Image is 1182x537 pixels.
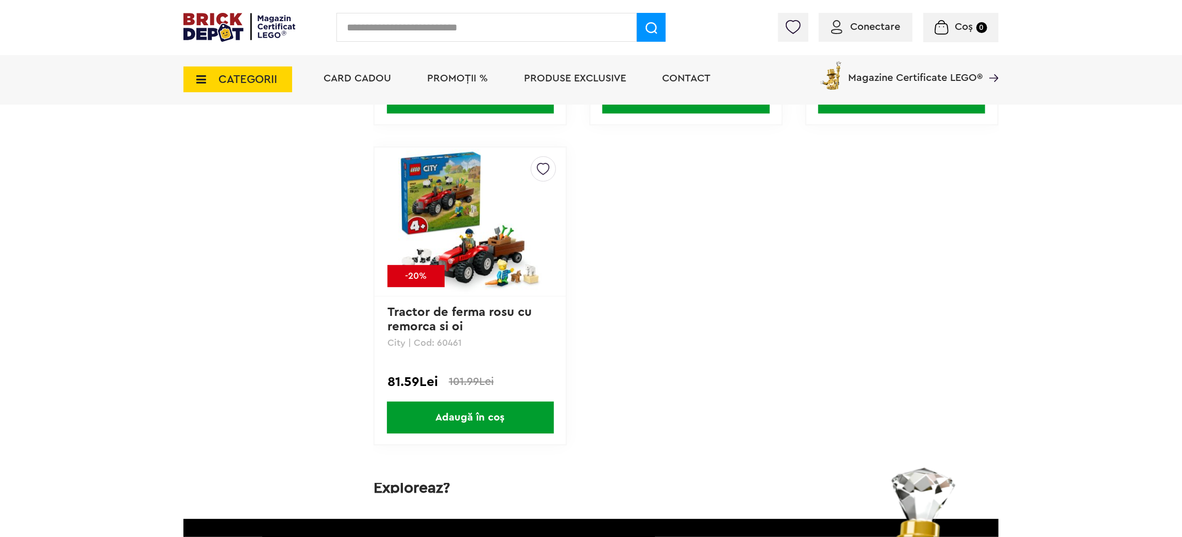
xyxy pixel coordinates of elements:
[398,149,543,294] img: Tractor de ferma rosu cu remorca si oi
[387,401,554,433] span: Adaugă în coș
[324,73,391,83] a: Card Cadou
[427,73,488,83] a: PROMOȚII %
[387,376,438,388] span: 81.59Lei
[524,73,626,83] a: Produse exclusive
[387,338,553,347] p: City | Cod: 60461
[449,376,494,387] span: 101.99Lei
[983,59,999,70] a: Magazine Certificate LEGO®
[387,265,445,287] div: -20%
[848,59,983,83] span: Magazine Certificate LEGO®
[955,22,973,32] span: Coș
[387,306,535,333] a: Tractor de ferma rosu cu remorca si oi
[375,401,566,433] a: Adaugă în coș
[662,73,711,83] a: Contact
[218,74,277,85] span: CATEGORII
[831,22,900,32] a: Conectare
[850,22,900,32] span: Conectare
[374,483,999,493] a: Exploreaz?
[976,22,987,33] small: 0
